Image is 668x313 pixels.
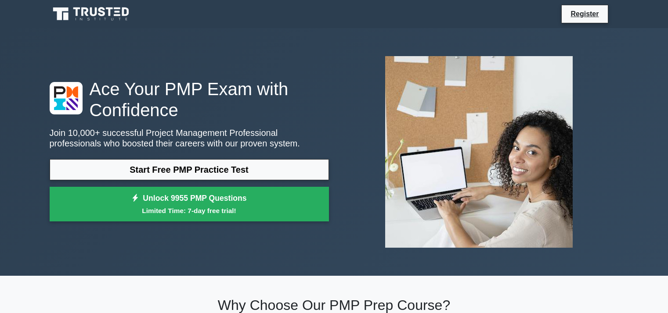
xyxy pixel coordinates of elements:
small: Limited Time: 7-day free trial! [61,206,318,216]
p: Join 10,000+ successful Project Management Professional professionals who boosted their careers w... [50,128,329,149]
a: Unlock 9955 PMP QuestionsLimited Time: 7-day free trial! [50,187,329,222]
a: Register [565,8,604,19]
a: Start Free PMP Practice Test [50,159,329,180]
h1: Ace Your PMP Exam with Confidence [50,78,329,121]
